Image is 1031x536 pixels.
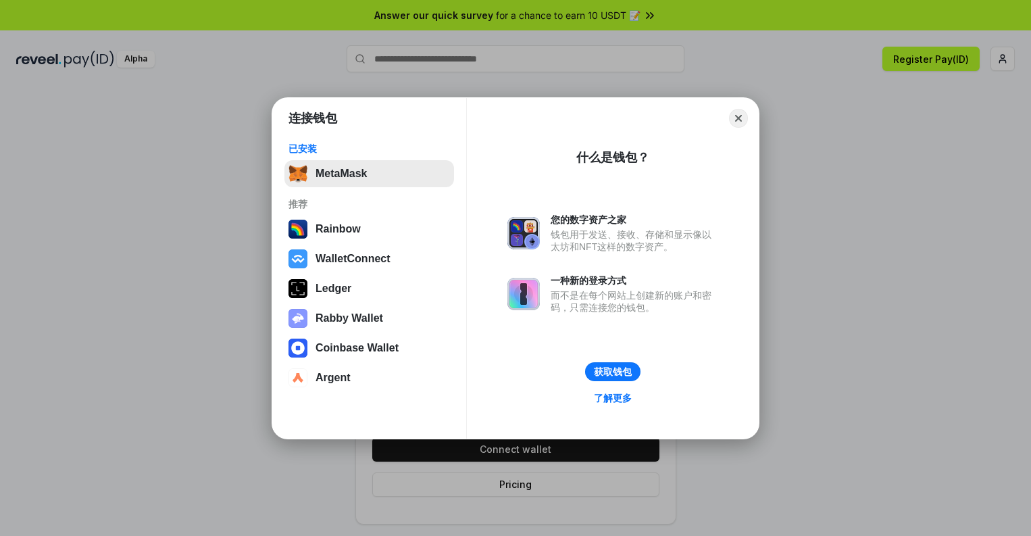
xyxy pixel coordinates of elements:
button: Rainbow [284,216,454,243]
div: 了解更多 [594,392,632,404]
img: svg+xml,%3Csvg%20xmlns%3D%22http%3A%2F%2Fwww.w3.org%2F2000%2Fsvg%22%20fill%3D%22none%22%20viewBox... [507,217,540,249]
button: Close [729,109,748,128]
div: Rainbow [316,223,361,235]
div: 获取钱包 [594,366,632,378]
div: Argent [316,372,351,384]
img: svg+xml,%3Csvg%20xmlns%3D%22http%3A%2F%2Fwww.w3.org%2F2000%2Fsvg%22%20fill%3D%22none%22%20viewBox... [507,278,540,310]
button: Argent [284,364,454,391]
img: svg+xml,%3Csvg%20width%3D%2228%22%20height%3D%2228%22%20viewBox%3D%220%200%2028%2028%22%20fill%3D... [288,249,307,268]
div: 钱包用于发送、接收、存储和显示像以太坊和NFT这样的数字资产。 [551,228,718,253]
div: 而不是在每个网站上创建新的账户和密码，只需连接您的钱包。 [551,289,718,314]
button: Ledger [284,275,454,302]
img: svg+xml,%3Csvg%20width%3D%2228%22%20height%3D%2228%22%20viewBox%3D%220%200%2028%2028%22%20fill%3D... [288,368,307,387]
div: Rabby Wallet [316,312,383,324]
img: svg+xml,%3Csvg%20xmlns%3D%22http%3A%2F%2Fwww.w3.org%2F2000%2Fsvg%22%20fill%3D%22none%22%20viewBox... [288,309,307,328]
div: WalletConnect [316,253,391,265]
div: Ledger [316,283,351,295]
a: 了解更多 [586,389,640,407]
button: 获取钱包 [585,362,640,381]
div: 推荐 [288,198,450,210]
div: Coinbase Wallet [316,342,399,354]
img: svg+xml,%3Csvg%20xmlns%3D%22http%3A%2F%2Fwww.w3.org%2F2000%2Fsvg%22%20width%3D%2228%22%20height%3... [288,279,307,298]
img: svg+xml,%3Csvg%20width%3D%2228%22%20height%3D%2228%22%20viewBox%3D%220%200%2028%2028%22%20fill%3D... [288,339,307,358]
button: Coinbase Wallet [284,335,454,362]
button: MetaMask [284,160,454,187]
div: 一种新的登录方式 [551,274,718,287]
img: svg+xml,%3Csvg%20fill%3D%22none%22%20height%3D%2233%22%20viewBox%3D%220%200%2035%2033%22%20width%... [288,164,307,183]
button: WalletConnect [284,245,454,272]
div: 什么是钱包？ [576,149,649,166]
div: 已安装 [288,143,450,155]
button: Rabby Wallet [284,305,454,332]
div: 您的数字资产之家 [551,214,718,226]
h1: 连接钱包 [288,110,337,126]
img: svg+xml,%3Csvg%20width%3D%22120%22%20height%3D%22120%22%20viewBox%3D%220%200%20120%20120%22%20fil... [288,220,307,239]
div: MetaMask [316,168,367,180]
